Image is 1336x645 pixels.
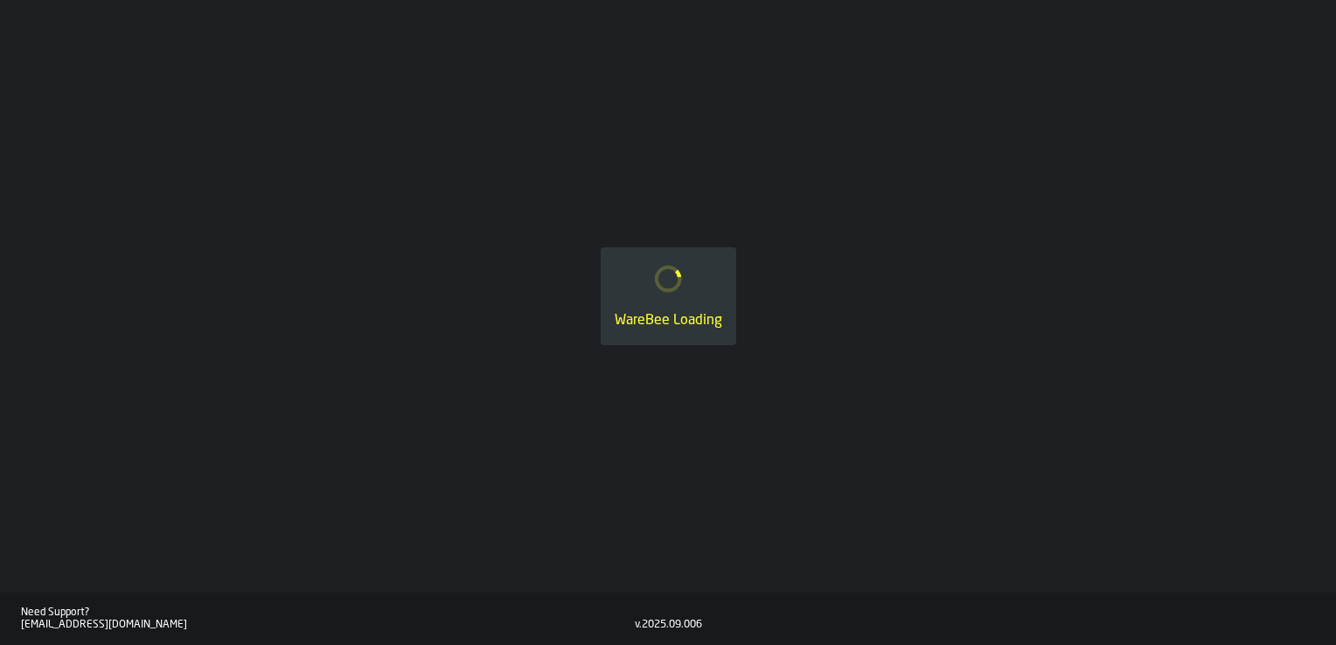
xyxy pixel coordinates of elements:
[21,607,635,631] a: Need Support?[EMAIL_ADDRESS][DOMAIN_NAME]
[635,619,642,631] div: v.
[21,619,635,631] div: [EMAIL_ADDRESS][DOMAIN_NAME]
[21,607,635,619] div: Need Support?
[615,310,722,331] div: WareBee Loading
[642,619,702,631] div: 2025.09.006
